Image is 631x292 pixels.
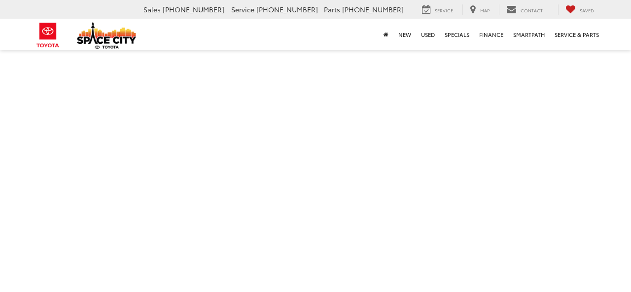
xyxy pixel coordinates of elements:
[521,7,543,13] span: Contact
[324,4,340,14] span: Parts
[474,19,508,50] a: Finance
[550,19,604,50] a: Service & Parts
[342,4,404,14] span: [PHONE_NUMBER]
[30,19,67,51] img: Toyota
[508,19,550,50] a: SmartPath
[77,22,136,49] img: Space City Toyota
[580,7,594,13] span: Saved
[163,4,224,14] span: [PHONE_NUMBER]
[231,4,254,14] span: Service
[393,19,416,50] a: New
[499,4,550,15] a: Contact
[480,7,490,13] span: Map
[256,4,318,14] span: [PHONE_NUMBER]
[143,4,161,14] span: Sales
[416,19,440,50] a: Used
[379,19,393,50] a: Home
[440,19,474,50] a: Specials
[435,7,453,13] span: Service
[415,4,460,15] a: Service
[462,4,497,15] a: Map
[558,4,601,15] a: My Saved Vehicles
